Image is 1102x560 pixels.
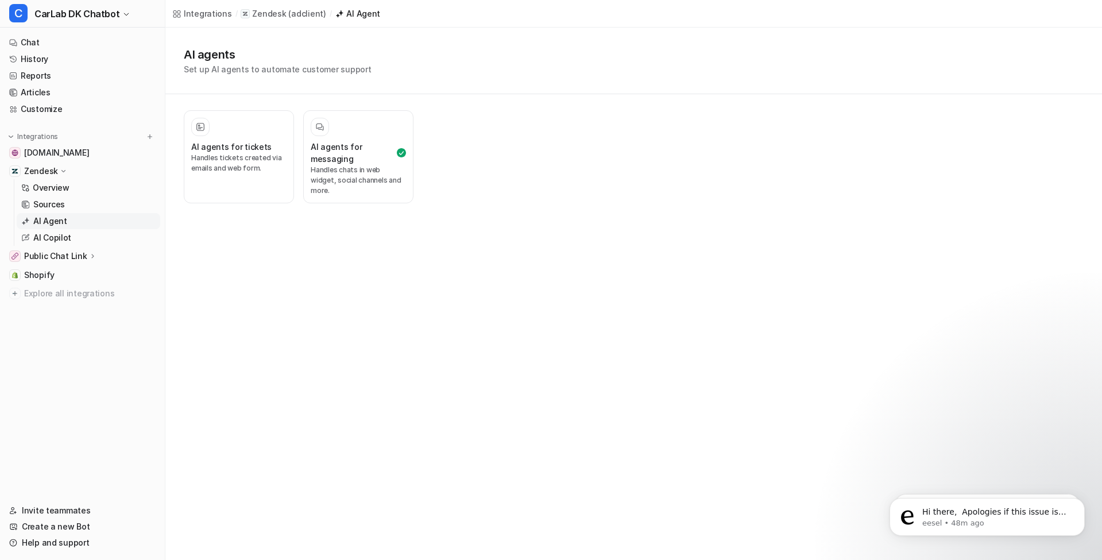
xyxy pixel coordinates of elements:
[5,267,160,283] a: ShopifyShopify
[33,6,51,25] img: Profile image for eesel
[24,269,55,281] span: Shopify
[235,9,238,19] span: /
[346,7,380,20] div: AI Agent
[191,141,272,153] h3: AI agents for tickets
[17,213,160,229] a: AI Agent
[184,7,232,20] div: Integrations
[17,196,160,213] a: Sources
[9,4,28,22] span: C
[241,8,326,20] a: Zendesk(adclient)
[311,165,406,196] p: Handles chats in web widget, social channels and more.
[51,90,211,281] div: For Densidste flaske Chatbot - our biggest customer - they think its answering really well for th...
[5,51,160,67] a: History
[24,147,89,159] span: [DOMAIN_NAME]
[9,66,221,326] div: sho@ad-client.com says…
[197,372,215,390] button: Send a message…
[184,63,371,75] p: Set up AI agents to automate customer support
[17,132,58,141] p: Integrations
[7,133,15,141] img: expand menu
[17,230,160,246] a: AI Copilot
[5,285,160,302] a: Explore all integrations
[5,84,160,101] a: Articles
[5,68,160,84] a: Reports
[10,352,220,372] textarea: Message…
[180,5,202,26] button: Home
[9,326,188,413] div: You’ll get replies here and in your email:✉️[EMAIL_ADDRESS][DOMAIN_NAME]
[146,133,154,141] img: menu_add.svg
[11,149,18,156] img: www.carlab.dk
[33,232,71,244] p: AI Copilot
[252,8,286,20] p: Zendesk
[33,182,69,194] p: Overview
[33,215,67,227] p: AI Agent
[5,34,160,51] a: Chat
[7,5,29,26] button: go back
[303,110,413,203] button: AI agents for messagingHandles chats in web widget, social channels and more.
[11,253,18,260] img: Public Chat Link
[172,7,232,20] a: Integrations
[184,46,371,63] h1: AI agents
[51,287,211,310] div: Hope for a solution! Thanks in advance :)
[202,5,222,25] div: Close
[335,7,380,20] a: AI Agent
[5,101,160,117] a: Customize
[11,272,18,279] img: Shopify
[18,376,27,385] button: Emoji picker
[288,8,326,20] p: ( adclient )
[11,168,18,175] img: Zendesk
[872,474,1102,554] iframe: Intercom notifications message
[24,250,87,262] p: Public Chat Link
[17,180,160,196] a: Overview
[41,66,221,316] div: Hallo guysFor Densidste flaske Chatbot - our biggest customer - they think its answering really w...
[36,376,45,385] button: Gif picker
[73,376,82,385] button: Start recording
[51,73,211,84] div: Hallo guys
[191,153,287,173] p: Handles tickets created via emails and web form.
[311,141,395,165] h3: AI agents for messaging
[55,376,64,385] button: Upload attachment
[5,503,160,519] a: Invite teammates
[184,110,294,203] button: AI agents for ticketsHandles tickets created via emails and web form.
[24,165,58,177] p: Zendesk
[18,333,179,377] div: You’ll get replies here and in your email: ✉️
[5,131,61,142] button: Integrations
[5,535,160,551] a: Help and support
[24,284,156,303] span: Explore all integrations
[9,288,21,299] img: explore all integrations
[34,6,119,22] span: CarLab DK Chatbot
[330,9,332,19] span: /
[5,519,160,535] a: Create a new Bot
[56,14,79,26] p: Active
[9,326,221,422] div: Operator says…
[33,199,65,210] p: Sources
[56,6,80,14] h1: eesel
[5,145,160,161] a: www.carlab.dk[DOMAIN_NAME]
